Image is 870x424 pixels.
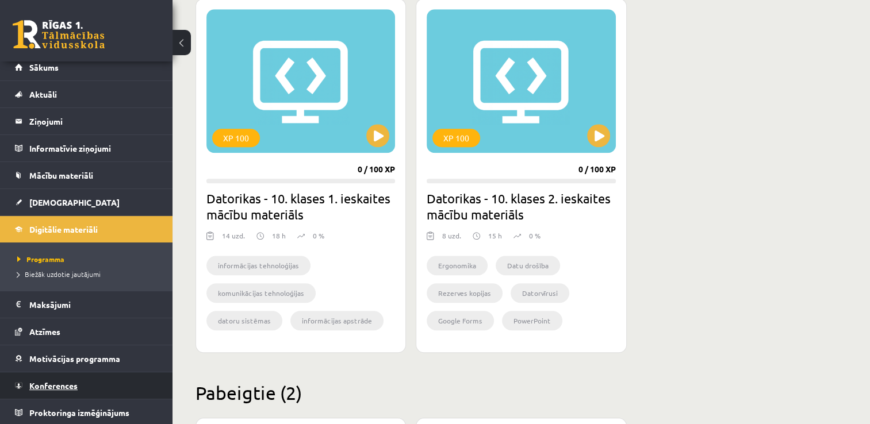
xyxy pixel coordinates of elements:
[17,255,64,264] span: Programma
[511,283,569,303] li: Datorvīrusi
[15,54,158,80] a: Sākums
[15,81,158,107] a: Aktuāli
[529,230,541,241] p: 0 %
[29,170,93,180] span: Mācību materiāli
[313,230,324,241] p: 0 %
[29,407,129,418] span: Proktoringa izmēģinājums
[13,20,105,49] a: Rīgas 1. Tālmācības vidusskola
[290,311,384,330] li: informācijas apstrāde
[15,291,158,318] a: Maksājumi
[488,230,502,241] p: 15 h
[17,269,101,279] span: Biežāk uzdotie jautājumi
[206,311,282,330] li: datoru sistēmas
[496,256,560,275] li: Datu drošība
[272,230,286,241] p: 18 h
[15,318,158,345] a: Atzīmes
[17,254,161,264] a: Programma
[29,135,158,161] legend: Informatīvie ziņojumi
[17,269,161,279] a: Biežāk uzdotie jautājumi
[442,230,461,248] div: 8 uzd.
[15,345,158,372] a: Motivācijas programma
[15,108,158,134] a: Ziņojumi
[206,283,316,303] li: komunikācijas tehnoloģijas
[196,381,847,404] h2: Pabeigtie (2)
[427,283,503,303] li: Rezerves kopijas
[29,89,57,99] span: Aktuāli
[222,230,245,248] div: 14 uzd.
[502,311,562,330] li: PowerPoint
[15,189,158,215] a: [DEMOGRAPHIC_DATA]
[29,224,98,234] span: Digitālie materiāli
[15,135,158,161] a: Informatīvie ziņojumi
[212,129,260,147] div: XP 100
[29,326,60,337] span: Atzīmes
[29,62,59,72] span: Sākums
[427,190,615,222] h2: Datorikas - 10. klases 2. ieskaites mācību materiāls
[29,197,120,207] span: [DEMOGRAPHIC_DATA]
[206,190,395,222] h2: Datorikas - 10. klases 1. ieskaites mācību materiāls
[427,256,488,275] li: Ergonomika
[15,216,158,242] a: Digitālie materiāli
[29,353,120,364] span: Motivācijas programma
[29,380,78,391] span: Konferences
[206,256,311,275] li: informācijas tehnoloģijas
[427,311,494,330] li: Google Forms
[15,372,158,399] a: Konferences
[432,129,480,147] div: XP 100
[29,291,158,318] legend: Maksājumi
[29,108,158,134] legend: Ziņojumi
[15,162,158,188] a: Mācību materiāli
